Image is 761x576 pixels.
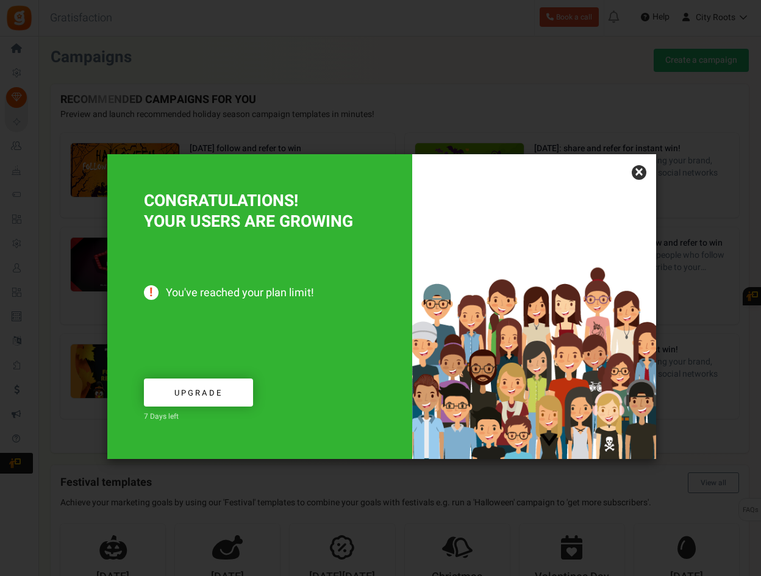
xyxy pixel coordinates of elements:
[144,286,376,300] span: You've reached your plan limit!
[144,189,353,234] span: CONGRATULATIONS! YOUR USERS ARE GROWING
[632,165,646,180] a: ×
[144,411,179,422] span: 7 Days left
[412,215,656,459] img: Increased users
[174,387,223,399] span: Upgrade
[144,379,253,407] a: Upgrade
